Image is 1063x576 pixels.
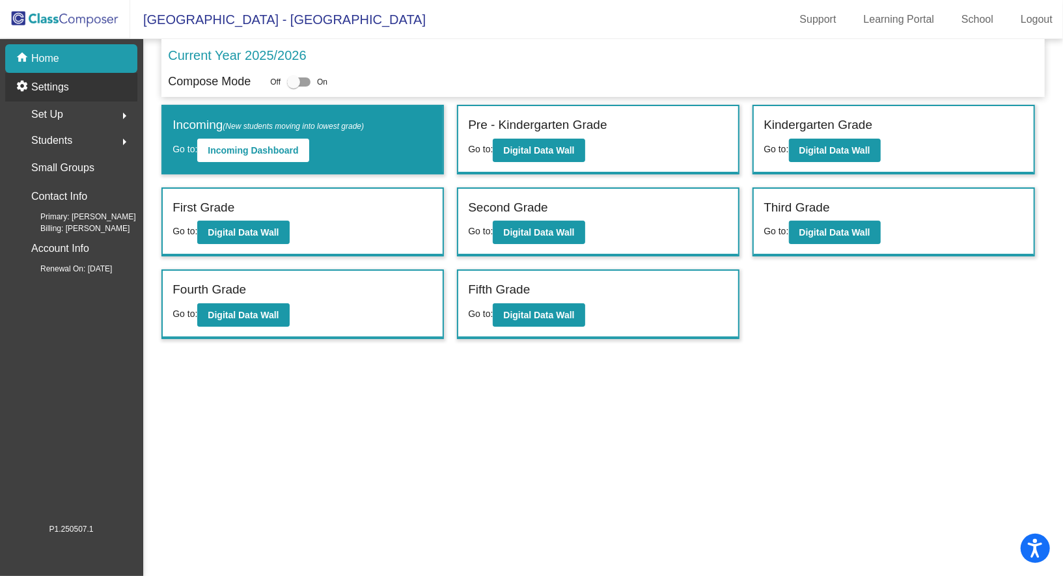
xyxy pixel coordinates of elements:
label: Third Grade [764,199,829,217]
b: Incoming Dashboard [208,145,298,156]
span: Go to: [764,226,788,236]
span: Go to: [468,309,493,319]
mat-icon: settings [16,79,31,95]
button: Digital Data Wall [197,303,289,327]
p: Account Info [31,240,89,258]
p: Settings [31,79,69,95]
span: Go to: [173,309,197,319]
label: Pre - Kindergarten Grade [468,116,607,135]
button: Incoming Dashboard [197,139,309,162]
span: Go to: [173,144,197,154]
mat-icon: arrow_right [117,108,132,124]
button: Digital Data Wall [493,139,585,162]
a: Support [790,9,847,30]
label: Incoming [173,116,364,135]
button: Digital Data Wall [197,221,289,244]
label: Fourth Grade [173,281,246,299]
a: School [951,9,1004,30]
b: Digital Data Wall [503,310,574,320]
span: Go to: [173,226,197,236]
label: First Grade [173,199,234,217]
button: Digital Data Wall [493,303,585,327]
p: Compose Mode [168,73,251,90]
mat-icon: home [16,51,31,66]
span: Billing: [PERSON_NAME] [20,223,130,234]
button: Digital Data Wall [493,221,585,244]
span: Students [31,131,72,150]
span: (New students moving into lowest grade) [223,122,364,131]
span: Set Up [31,105,63,124]
a: Learning Portal [853,9,945,30]
p: Current Year 2025/2026 [168,46,306,65]
b: Digital Data Wall [208,310,279,320]
button: Digital Data Wall [789,139,881,162]
span: Go to: [468,226,493,236]
label: Kindergarten Grade [764,116,872,135]
p: Small Groups [31,159,94,177]
span: On [317,76,327,88]
span: Primary: [PERSON_NAME] [20,211,136,223]
span: Off [270,76,281,88]
b: Digital Data Wall [799,145,870,156]
label: Second Grade [468,199,548,217]
b: Digital Data Wall [208,227,279,238]
span: [GEOGRAPHIC_DATA] - [GEOGRAPHIC_DATA] [130,9,426,30]
span: Go to: [764,144,788,154]
b: Digital Data Wall [503,227,574,238]
p: Contact Info [31,187,87,206]
b: Digital Data Wall [799,227,870,238]
span: Go to: [468,144,493,154]
button: Digital Data Wall [789,221,881,244]
label: Fifth Grade [468,281,530,299]
span: Renewal On: [DATE] [20,263,112,275]
b: Digital Data Wall [503,145,574,156]
a: Logout [1010,9,1063,30]
p: Home [31,51,59,66]
mat-icon: arrow_right [117,134,132,150]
